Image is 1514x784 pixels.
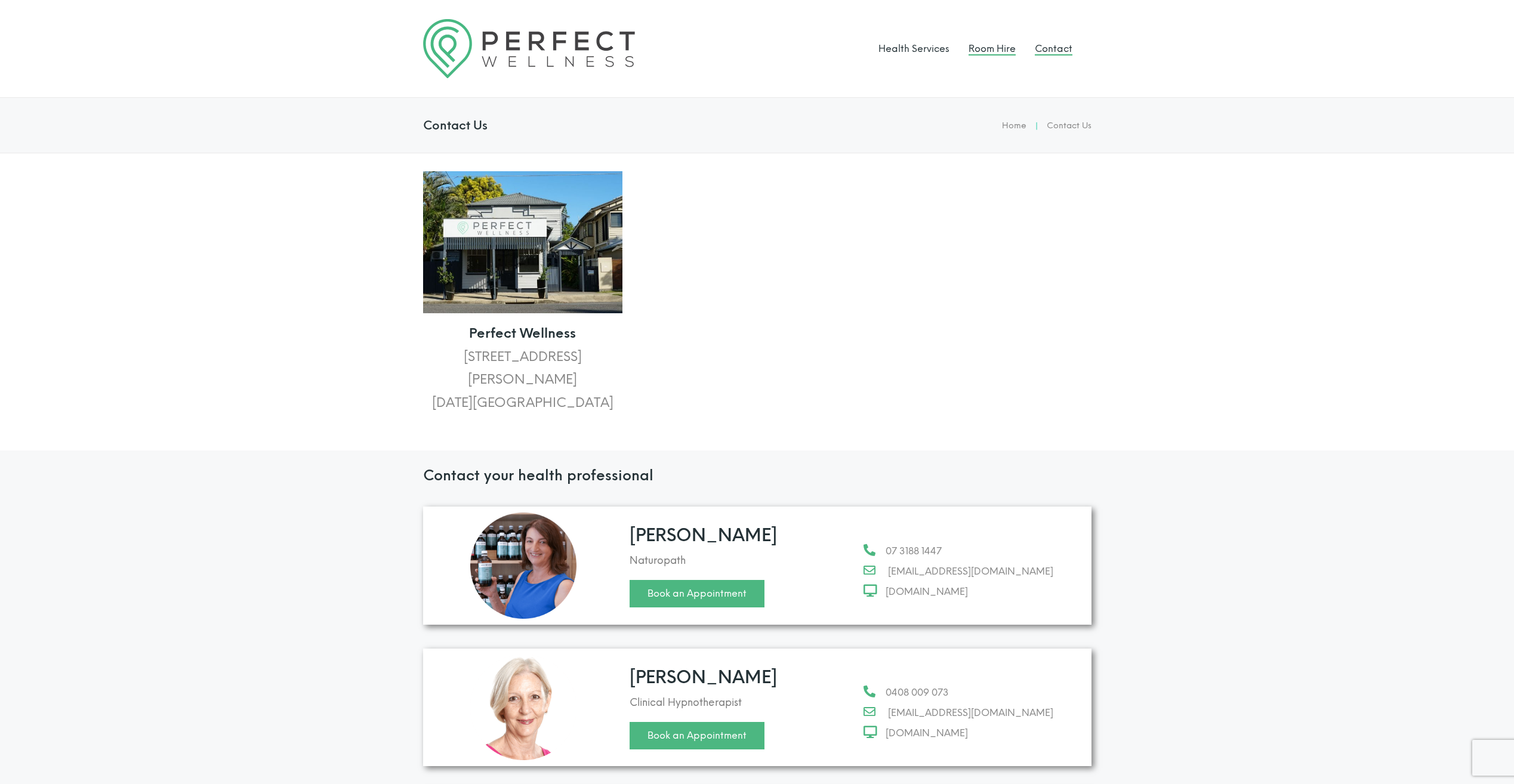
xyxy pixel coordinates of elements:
img: Perfect Wellness Outside [423,171,622,314]
span: Book an Appointment [647,731,747,740]
a: [DOMAIN_NAME] [864,725,1083,742]
li: Contact Us [1047,119,1091,134]
span: [EMAIL_ADDRESS][DOMAIN_NAME] [881,705,1053,721]
a: [PERSON_NAME] [630,524,777,545]
li: | [1026,119,1047,134]
a: Book an Appointment [630,580,764,607]
span: Book an Appointment [647,589,747,598]
a: [EMAIL_ADDRESS][DOMAIN_NAME] [864,705,1083,721]
a: Book an Appointment [630,722,764,749]
h5: Naturopath [630,555,852,566]
strong: Perfect Wellness [469,325,576,341]
h4: Contact Us [423,118,488,132]
a: [DOMAIN_NAME] [864,584,1083,600]
span: 0408 009 073 [878,684,949,701]
span: [DOMAIN_NAME] [878,584,968,600]
a: Room Hire [969,43,1016,54]
img: elisabeth singler circle cropped 500x500 1 [470,513,576,619]
a: Health Services [878,43,949,54]
h5: Clinical Hypnotherapist [630,697,852,708]
span: [EMAIL_ADDRESS][DOMAIN_NAME] [881,563,1053,580]
img: Diane Kirkham circle cropped 500x500 1 [470,655,576,761]
a: Contact [1035,43,1072,54]
span: 07 3188 1447 [878,543,942,560]
h3: Contact your health professional [423,468,1091,483]
img: Logo Perfect Wellness 710x197 [423,19,635,78]
iframe: Perfect Welness [634,171,1089,385]
a: [EMAIL_ADDRESS][DOMAIN_NAME] [864,563,1083,580]
a: Home [1002,121,1026,131]
a: [PERSON_NAME] [630,666,777,687]
span: [DOMAIN_NAME] [878,725,968,742]
p: [STREET_ADDRESS][PERSON_NAME] [DATE][GEOGRAPHIC_DATA] [423,322,622,414]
